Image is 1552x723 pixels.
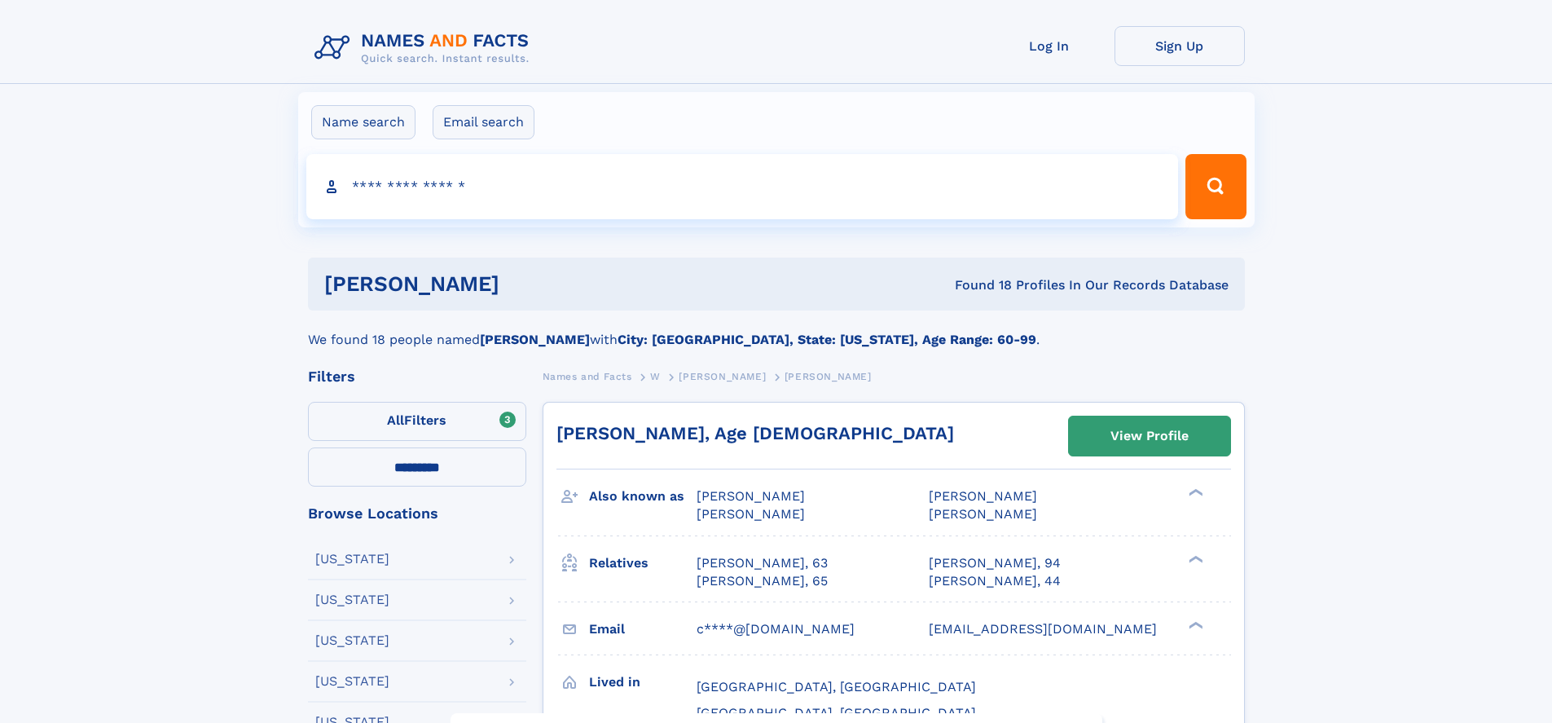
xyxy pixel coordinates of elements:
[1185,619,1204,630] div: ❯
[785,371,872,382] span: [PERSON_NAME]
[697,488,805,504] span: [PERSON_NAME]
[679,371,766,382] span: [PERSON_NAME]
[929,554,1061,572] a: [PERSON_NAME], 94
[697,572,828,590] a: [PERSON_NAME], 65
[543,366,632,386] a: Names and Facts
[1185,154,1246,219] button: Search Button
[1185,553,1204,564] div: ❯
[308,506,526,521] div: Browse Locations
[697,705,976,721] span: [GEOGRAPHIC_DATA], [GEOGRAPHIC_DATA]
[929,506,1037,522] span: [PERSON_NAME]
[727,276,1229,294] div: Found 18 Profiles In Our Records Database
[697,506,805,522] span: [PERSON_NAME]
[589,668,697,696] h3: Lived in
[1069,417,1230,456] a: View Profile
[1110,417,1189,455] div: View Profile
[1115,26,1245,66] a: Sign Up
[324,274,728,294] h1: [PERSON_NAME]
[697,554,828,572] a: [PERSON_NAME], 63
[650,371,661,382] span: W
[929,572,1061,590] a: [PERSON_NAME], 44
[387,412,404,428] span: All
[618,332,1036,347] b: City: [GEOGRAPHIC_DATA], State: [US_STATE], Age Range: 60-99
[315,634,389,647] div: [US_STATE]
[929,621,1157,637] span: [EMAIL_ADDRESS][DOMAIN_NAME]
[308,402,526,441] label: Filters
[589,615,697,643] h3: Email
[697,679,976,694] span: [GEOGRAPHIC_DATA], [GEOGRAPHIC_DATA]
[480,332,590,347] b: [PERSON_NAME]
[308,26,543,70] img: Logo Names and Facts
[589,549,697,577] h3: Relatives
[315,553,389,566] div: [US_STATE]
[589,483,697,510] h3: Also known as
[556,423,954,443] a: [PERSON_NAME], Age [DEMOGRAPHIC_DATA]
[308,311,1245,350] div: We found 18 people named with .
[306,154,1179,219] input: search input
[650,366,661,386] a: W
[929,488,1037,504] span: [PERSON_NAME]
[311,105,415,139] label: Name search
[679,366,766,386] a: [PERSON_NAME]
[315,593,389,606] div: [US_STATE]
[433,105,534,139] label: Email search
[984,26,1115,66] a: Log In
[315,675,389,688] div: [US_STATE]
[1185,487,1204,498] div: ❯
[308,369,526,384] div: Filters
